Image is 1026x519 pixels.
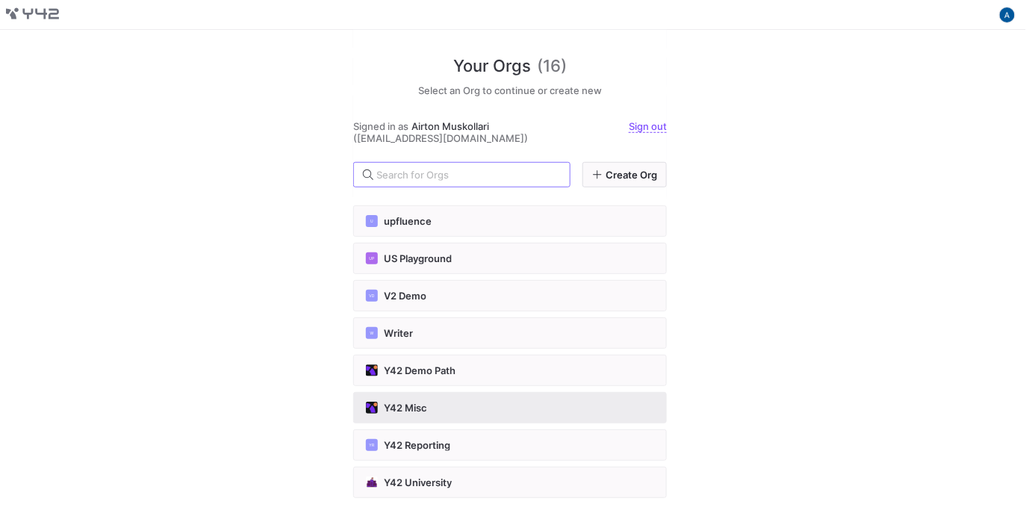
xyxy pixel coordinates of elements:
button: WWriter [353,317,667,349]
div: UP [366,252,378,264]
div: W [366,327,378,339]
span: Airton Muskollari [411,120,489,132]
img: https://storage.googleapis.com/y42-prod-data-exchange/images/E4LAT4qaMCxLTOZoOQ32fao10ZFgsP4yJQ8S... [366,402,378,414]
span: US Playground [384,252,452,264]
span: Y42 Demo Path [384,364,456,376]
input: Search for Orgs [376,169,558,181]
span: Writer [384,327,413,339]
span: Your Orgs [453,54,531,78]
span: (16) [537,54,567,78]
h5: Select an Org to continue or create new [353,84,667,96]
img: https://storage.googleapis.com/y42-prod-data-exchange/images/sNc8FPKbEAdPSCLovfjDPrW0cFagSgjvNwEd... [366,364,378,376]
span: Y42 University [384,476,452,488]
a: Create Org [582,162,667,187]
a: Sign out [629,120,667,133]
button: https://storage.googleapis.com/y42-prod-data-exchange/images/Qmmu4gaZdtStRPSB4PMz82MkPpDGKhLKrVpX... [353,467,667,498]
span: Y42 Misc [384,402,427,414]
span: ([EMAIL_ADDRESS][DOMAIN_NAME]) [353,132,528,144]
button: UPUS Playground [353,243,667,274]
button: YRY42 Reporting [353,429,667,461]
span: upfluence [384,215,432,227]
div: U [366,215,378,227]
button: https://storage.googleapis.com/y42-prod-data-exchange/images/E4LAT4qaMCxLTOZoOQ32fao10ZFgsP4yJQ8S... [353,392,667,423]
button: Uupfluence [353,205,667,237]
button: https://lh3.googleusercontent.com/a/AATXAJyyGjhbEl7Z_5IO_MZVv7Koc9S-C6PkrQR59X_w=s96-c [998,6,1016,24]
div: YR [366,439,378,451]
span: Create Org [606,169,657,181]
img: https://storage.googleapis.com/y42-prod-data-exchange/images/Qmmu4gaZdtStRPSB4PMz82MkPpDGKhLKrVpX... [366,476,378,488]
span: Signed in as [353,120,408,132]
button: VDV2 Demo [353,280,667,311]
span: Y42 Reporting [384,439,450,451]
span: V2 Demo [384,290,426,302]
button: https://storage.googleapis.com/y42-prod-data-exchange/images/sNc8FPKbEAdPSCLovfjDPrW0cFagSgjvNwEd... [353,355,667,386]
div: VD [366,290,378,302]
